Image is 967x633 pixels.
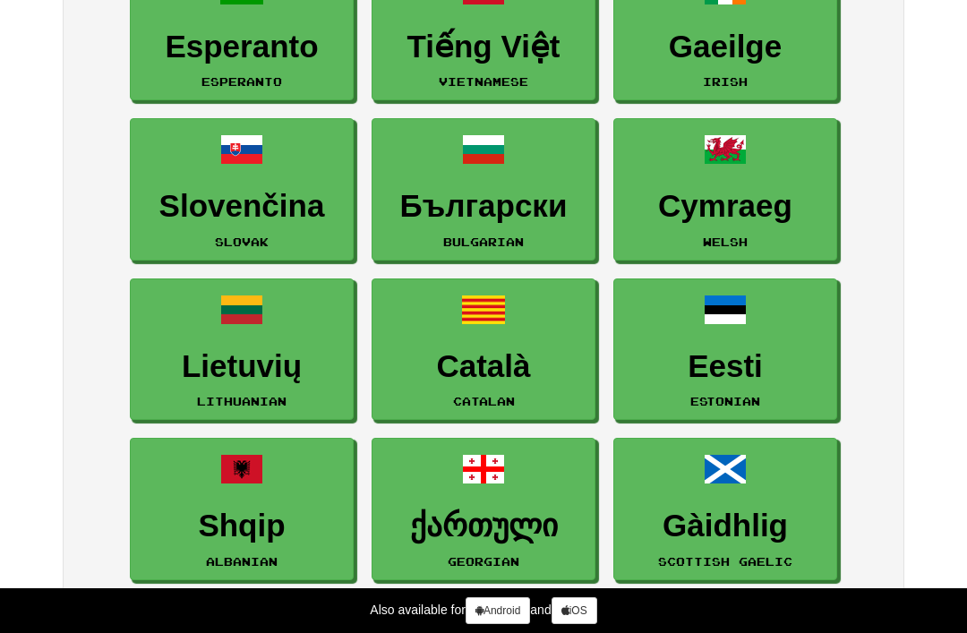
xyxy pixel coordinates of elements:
h3: Shqip [140,509,344,543]
small: Welsh [703,235,748,248]
h3: Български [381,189,586,224]
h3: Català [381,349,586,384]
h3: Slovenčina [140,189,344,224]
a: iOS [552,597,597,624]
h3: Gàidhlig [623,509,827,543]
a: CatalàCatalan [372,278,595,421]
a: ShqipAlbanian [130,438,354,580]
a: GàidhligScottish Gaelic [613,438,837,580]
small: Vietnamese [439,75,528,88]
h3: Lietuvių [140,349,344,384]
small: Slovak [215,235,269,248]
h3: Gaeilge [623,30,827,64]
h3: ქართული [381,509,586,543]
h3: Tiếng Việt [381,30,586,64]
small: Georgian [448,555,519,568]
small: Bulgarian [443,235,524,248]
small: Esperanto [201,75,282,88]
small: Albanian [206,555,278,568]
a: CymraegWelsh [613,118,837,261]
a: SlovenčinaSlovak [130,118,354,261]
a: ქართულიGeorgian [372,438,595,580]
small: Estonian [690,395,760,407]
small: Catalan [453,395,515,407]
h3: Eesti [623,349,827,384]
small: Scottish Gaelic [658,555,792,568]
a: БългарскиBulgarian [372,118,595,261]
a: EestiEstonian [613,278,837,421]
h3: Esperanto [140,30,344,64]
a: Android [466,597,530,624]
small: Irish [703,75,748,88]
a: LietuviųLithuanian [130,278,354,421]
small: Lithuanian [197,395,287,407]
h3: Cymraeg [623,189,827,224]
